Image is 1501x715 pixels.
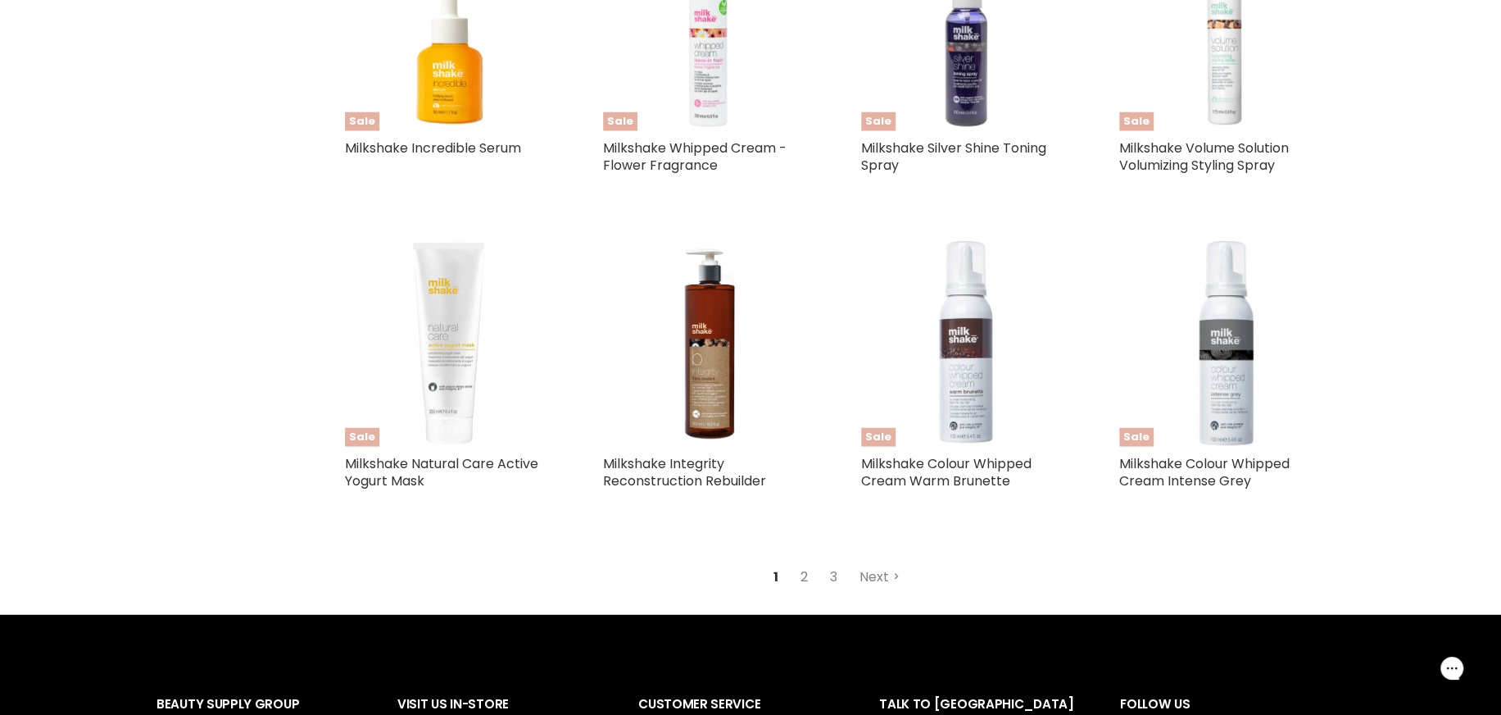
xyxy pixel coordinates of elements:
[1419,638,1485,699] iframe: Gorgias live chat messenger
[345,139,521,157] a: Milkshake Incredible Serum
[603,112,637,131] span: Sale
[850,562,909,592] a: Next
[791,562,817,592] a: 2
[603,238,812,447] a: Milkshake Integrity Reconstruction Rebuilder
[1119,238,1328,447] a: Milkshake Colour Whipped Cream Intense Grey Sale
[345,238,554,447] img: Milkshake Natural Care Active Yogurt Mask
[861,238,1070,447] img: Milkshake Colour Whipped Cream Warm Brunette
[821,562,846,592] a: 3
[1119,139,1289,175] a: Milkshake Volume Solution Volumizing Styling Spray
[1119,454,1290,490] a: Milkshake Colour Whipped Cream Intense Grey
[861,238,1070,447] a: Milkshake Colour Whipped Cream Warm Brunette Sale
[861,112,896,131] span: Sale
[764,562,787,592] span: 1
[345,454,538,490] a: Milkshake Natural Care Active Yogurt Mask
[603,454,766,490] a: Milkshake Integrity Reconstruction Rebuilder
[603,139,787,175] a: Milkshake Whipped Cream - Flower Fragrance
[345,238,554,447] a: Milkshake Natural Care Active Yogurt Mask Milkshake Natural Care Active Yogurt Mask Sale
[345,112,379,131] span: Sale
[1119,428,1154,447] span: Sale
[664,238,751,447] img: Milkshake Integrity Reconstruction Rebuilder
[861,428,896,447] span: Sale
[345,428,379,447] span: Sale
[861,139,1046,175] a: Milkshake Silver Shine Toning Spray
[1119,238,1328,447] img: Milkshake Colour Whipped Cream Intense Grey
[861,454,1032,490] a: Milkshake Colour Whipped Cream Warm Brunette
[1119,112,1154,131] span: Sale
